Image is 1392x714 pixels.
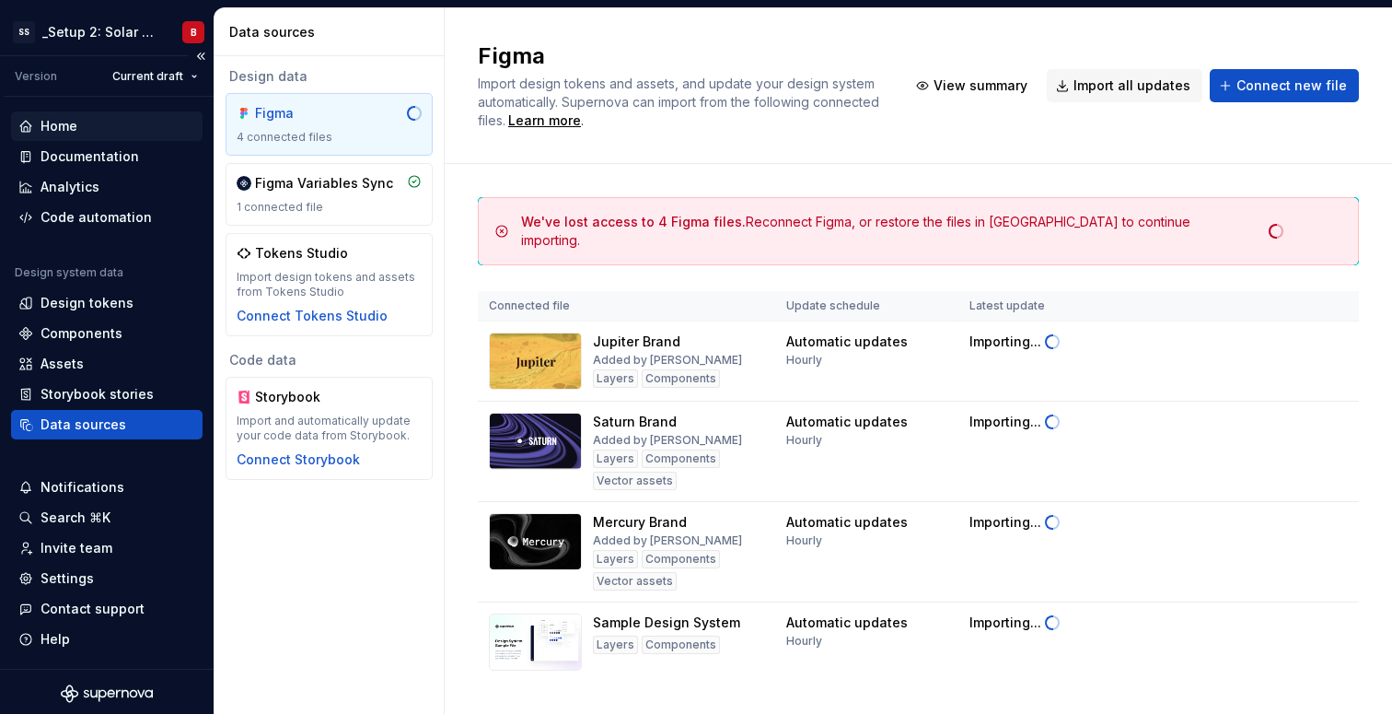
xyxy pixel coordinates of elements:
[41,208,152,227] div: Code automation
[41,416,126,434] div: Data sources
[188,43,214,69] button: Collapse sidebar
[41,117,77,135] div: Home
[969,333,1041,351] div: Importing...
[786,433,822,448] div: Hourly
[229,23,436,41] div: Data sources
[786,634,822,649] div: Hourly
[255,174,393,193] div: Figma Variables Sync
[593,533,742,548] div: Added by [PERSON_NAME]
[255,388,343,406] div: Storybook
[934,76,1027,95] span: View summary
[237,130,422,145] div: 4 connected files
[41,539,112,557] div: Invite team
[969,413,1041,431] div: Importing...
[11,288,203,318] a: Design tokens
[15,265,123,280] div: Design system data
[255,244,348,263] div: Tokens Studio
[593,333,680,351] div: Jupiter Brand
[226,163,433,226] a: Figma Variables Sync1 connected file
[593,513,687,532] div: Mercury Brand
[642,550,720,568] div: Components
[593,413,677,431] div: Saturn Brand
[11,594,203,624] button: Contact support
[642,636,720,654] div: Components
[593,353,742,368] div: Added by [PERSON_NAME]
[1047,69,1202,102] button: Import all updates
[41,509,110,527] div: Search ⌘K
[775,291,957,322] th: Update schedule
[11,142,203,171] a: Documentation
[237,414,422,443] div: Import and automatically update your code data from Storybook.
[1073,76,1190,95] span: Import all updates
[593,572,677,591] div: Vector assets
[521,213,1197,250] div: Reconnect Figma, or restore the files in [GEOGRAPHIC_DATA] to continue importing.
[593,369,638,388] div: Layers
[226,377,433,480] a: StorybookImport and automatically update your code data from Storybook.Connect Storybook
[593,614,740,632] div: Sample Design System
[11,319,203,348] a: Components
[11,625,203,654] button: Help
[226,351,433,369] div: Code data
[593,636,638,654] div: Layers
[11,503,203,533] button: Search ⌘K
[191,25,197,40] div: B
[226,67,433,86] div: Design data
[61,685,153,703] a: Supernova Logo
[237,200,422,215] div: 1 connected file
[642,450,720,468] div: Components
[508,111,581,130] a: Learn more
[1236,76,1347,95] span: Connect new file
[478,291,775,322] th: Connected file
[41,600,145,618] div: Contact support
[13,21,35,43] div: SS
[11,410,203,439] a: Data sources
[41,294,133,312] div: Design tokens
[786,533,822,548] div: Hourly
[11,473,203,502] button: Notifications
[41,147,139,166] div: Documentation
[104,64,206,89] button: Current draft
[593,450,638,468] div: Layers
[593,472,677,490] div: Vector assets
[786,353,822,368] div: Hourly
[593,550,638,568] div: Layers
[4,12,210,52] button: SS_Setup 2: Solar System (Design system switcher)B
[41,630,70,649] div: Help
[521,214,746,229] span: We've lost access to 4 Figma files.
[11,380,203,409] a: Storybook stories
[1210,69,1359,102] button: Connect new file
[969,614,1041,632] div: Importing...
[41,385,154,404] div: Storybook stories
[237,270,422,299] div: Import design tokens and assets from Tokens Studio
[478,41,885,71] h2: Figma
[11,203,203,232] a: Code automation
[11,564,203,593] a: Settings
[41,324,122,343] div: Components
[255,104,343,123] div: Figma
[593,433,742,448] div: Added by [PERSON_NAME]
[41,569,94,588] div: Settings
[786,333,908,351] div: Automatic updates
[642,369,720,388] div: Components
[41,178,99,196] div: Analytics
[15,69,57,84] div: Version
[786,513,908,532] div: Automatic updates
[958,291,1147,322] th: Latest update
[237,451,360,469] button: Connect Storybook
[11,111,203,141] a: Home
[505,114,584,128] span: .
[969,513,1041,532] div: Importing...
[11,533,203,563] a: Invite team
[226,233,433,336] a: Tokens StudioImport design tokens and assets from Tokens StudioConnect Tokens Studio
[237,307,388,325] button: Connect Tokens Studio
[786,413,908,431] div: Automatic updates
[11,349,203,379] a: Assets
[907,69,1039,102] button: View summary
[11,172,203,202] a: Analytics
[226,93,433,156] a: Figma4 connected files
[478,76,883,128] span: Import design tokens and assets, and update your design system automatically. Supernova can impor...
[41,355,84,373] div: Assets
